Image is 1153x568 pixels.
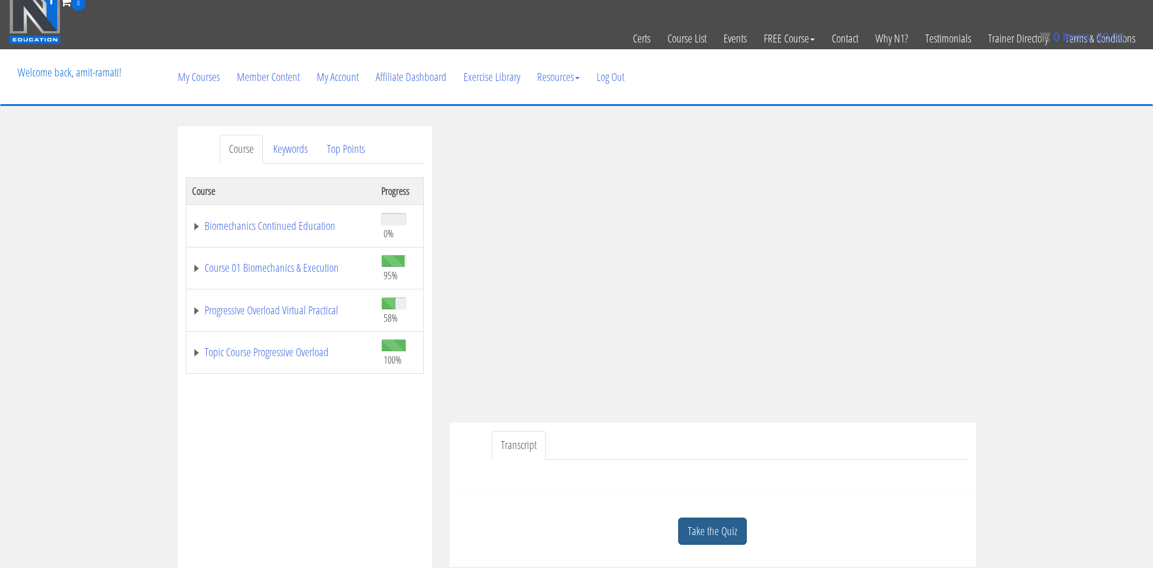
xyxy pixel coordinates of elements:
[186,177,376,204] th: Course
[529,50,588,104] a: Resources
[867,11,917,66] a: Why N1?
[492,431,546,460] a: Transcript
[384,311,398,324] span: 58%
[220,135,263,164] a: Course
[264,135,317,164] a: Keywords
[384,353,402,366] span: 100%
[9,50,130,95] p: Welcome back, amit-ramati!
[678,518,747,545] a: Take the Quiz
[624,11,659,66] a: Certs
[1063,31,1093,43] span: items:
[1039,31,1050,42] img: icon11.png
[169,50,228,104] a: My Courses
[228,50,308,104] a: Member Content
[1053,31,1060,43] span: 0
[192,220,370,232] a: Biomechanics Continued Education
[384,269,398,281] span: 95%
[588,50,633,104] a: Log Out
[917,11,980,66] a: Testimonials
[308,50,367,104] a: My Account
[455,50,529,104] a: Exercise Library
[192,262,370,274] a: Course 01 Biomechanics & Execution
[384,227,394,240] span: 0%
[659,11,715,66] a: Course List
[367,50,455,104] a: Affiliate Dashboard
[1096,31,1125,43] bdi: 0.00
[376,177,423,204] th: Progress
[192,347,370,358] a: Topic Course Progressive Overload
[1039,31,1125,43] a: 0 items: $0.00
[755,11,823,66] a: FREE Course
[823,11,867,66] a: Contact
[715,11,755,66] a: Events
[1096,31,1103,43] span: $
[192,305,370,316] a: Progressive Overload Virtual Practical
[1057,11,1144,66] a: Terms & Conditions
[980,11,1057,66] a: Trainer Directory
[318,135,374,164] a: Top Points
